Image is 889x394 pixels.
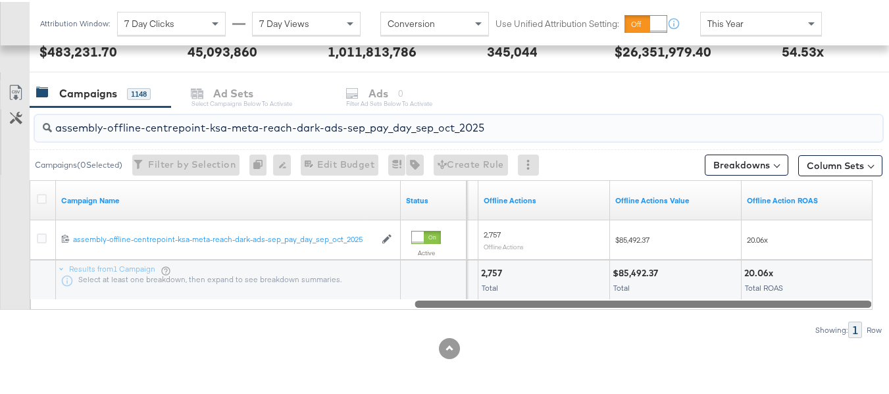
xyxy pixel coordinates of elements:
div: 20.06x [744,265,777,278]
div: 1148 [127,86,151,98]
div: $26,351,979.40 [615,40,711,59]
div: Attribution Window: [39,17,111,26]
div: Campaigns [59,84,117,99]
span: 20.06x [747,233,768,243]
label: Use Unified Attribution Setting: [495,16,619,28]
div: 1 [848,320,862,336]
span: Total [482,281,498,291]
span: Total [613,281,630,291]
button: Breakdowns [705,153,788,174]
div: 45,093,860 [188,40,257,59]
label: Active [411,247,441,255]
div: Row [866,324,882,333]
input: Search Campaigns by Name, ID or Objective [52,108,807,134]
div: $483,231.70 [39,40,117,59]
div: 1,011,813,786 [328,40,417,59]
a: Offline Actions. [615,193,736,204]
a: Offline Actions. [747,193,868,204]
span: $85,492.37 [615,233,649,243]
div: $85,492.37 [613,265,662,278]
sub: Offline Actions [484,241,524,249]
span: Total ROAS [745,281,783,291]
a: assembly-offline-centrepoint-ksa-meta-reach-dark-ads-sep_pay_day_sep_oct_2025 [73,232,375,243]
span: This Year [707,16,744,28]
div: Showing: [815,324,848,333]
a: Shows the current state of your Ad Campaign. [406,193,461,204]
div: 0 [249,153,273,174]
div: Campaigns ( 0 Selected) [35,157,122,169]
a: Your campaign name. [61,193,395,204]
div: assembly-offline-centrepoint-ksa-meta-reach-dark-ads-sep_pay_day_sep_oct_2025 [73,232,375,243]
span: 7 Day Clicks [124,16,174,28]
div: 345,044 [487,40,538,59]
span: 7 Day Views [259,16,309,28]
div: 54.53x [782,40,824,59]
span: Conversion [388,16,435,28]
span: 2,757 [484,228,501,237]
div: 2,757 [481,265,506,278]
a: Offline Actions. [484,193,605,204]
button: Column Sets [798,153,882,174]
